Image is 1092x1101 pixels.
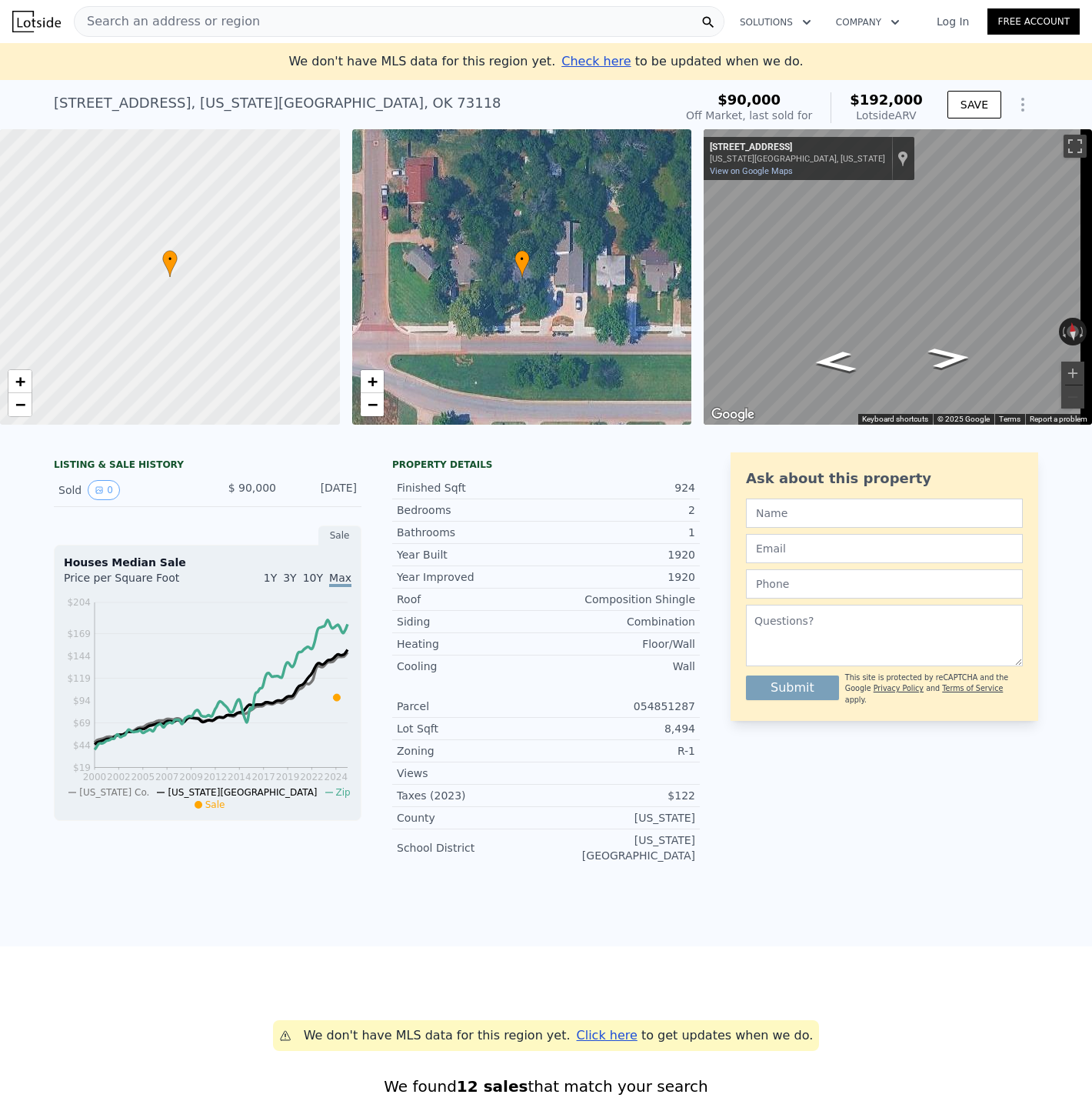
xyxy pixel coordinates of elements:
tspan: 2014 [228,772,251,782]
span: • [162,252,178,266]
div: Roof [397,592,546,607]
div: [STREET_ADDRESS] , [US_STATE][GEOGRAPHIC_DATA] , OK 73118 [54,92,501,114]
div: This site is protected by reCAPTCHA and the Google and apply. [845,672,1023,706]
div: Siding [397,614,546,629]
div: • [162,250,178,277]
div: Lotside ARV [850,108,923,123]
img: Lotside [12,11,61,32]
button: Solutions [727,8,824,36]
a: Zoom out [361,393,384,416]
tspan: $169 [67,629,91,639]
img: Google [707,405,758,425]
div: 924 [546,480,695,495]
button: Submit [746,676,839,700]
tspan: $44 [73,740,91,751]
input: Name [746,499,1023,528]
a: Privacy Policy [874,684,924,692]
path: Go East, NW 36th St [910,342,989,374]
div: Houses Median Sale [64,555,351,570]
span: − [367,395,377,414]
div: Wall [546,659,695,674]
div: We don't have MLS data for this region yet. [304,1026,571,1045]
a: Terms (opens in new tab) [999,415,1020,423]
tspan: 2002 [107,772,131,782]
div: Year Built [397,547,546,562]
tspan: 2019 [276,772,300,782]
div: Finished Sqft [397,480,546,495]
button: SAVE [947,91,1001,118]
span: 1Y [264,572,277,584]
div: School District [397,840,546,856]
div: 1 [546,525,695,540]
button: Keyboard shortcuts [862,414,928,425]
div: Cooling [397,659,546,674]
span: [US_STATE] Co. [79,787,149,798]
div: LISTING & SALE HISTORY [54,459,361,474]
div: 8,494 [546,721,695,736]
div: Heating [397,636,546,652]
a: Terms of Service [942,684,1003,692]
span: 10Y [303,572,323,584]
div: • [514,250,530,277]
span: Search an address or region [75,12,260,31]
tspan: $119 [67,673,91,684]
div: Floor/Wall [546,636,695,652]
tspan: $19 [73,762,91,773]
input: Email [746,534,1023,563]
div: 1920 [546,569,695,585]
div: 1920 [546,547,695,562]
tspan: 2017 [251,772,275,782]
a: Free Account [987,8,1080,35]
span: + [367,372,377,391]
tspan: 2007 [155,772,179,782]
tspan: 2022 [300,772,324,782]
div: $122 [546,788,695,803]
a: Zoom in [361,370,384,393]
a: Show location on map [897,150,908,167]
button: Zoom out [1061,385,1084,409]
div: We found that match your search [54,1076,1038,1097]
path: Go West, NW 36th St [795,346,874,378]
span: $192,000 [850,92,923,108]
div: Off Market, last sold for [686,108,812,123]
a: Report a problem [1030,415,1087,423]
div: [DATE] [288,480,357,500]
div: County [397,810,546,826]
div: Sale [318,525,361,545]
div: Price per Square Foot [64,570,208,595]
div: Parcel [397,699,546,714]
div: Zoning [397,743,546,759]
span: Sale [205,799,225,810]
span: + [15,372,25,391]
div: Views [397,766,546,781]
div: [US_STATE][GEOGRAPHIC_DATA], [US_STATE] [710,154,885,164]
tspan: $69 [73,718,91,729]
tspan: 2012 [204,772,228,782]
span: $ 90,000 [228,482,276,494]
button: Rotate clockwise [1079,318,1087,345]
div: Property details [392,459,700,471]
span: − [15,395,25,414]
div: R-1 [546,743,695,759]
span: Zip [336,787,351,798]
a: Zoom out [8,393,32,416]
span: Max [329,572,351,587]
a: Open this area in Google Maps (opens a new window) [707,405,758,425]
div: 054851287 [546,699,695,714]
tspan: $204 [67,597,91,608]
div: 2 [546,502,695,518]
span: • [514,252,530,266]
span: 3Y [283,572,296,584]
div: Taxes (2023) [397,788,546,803]
span: $90,000 [717,92,781,108]
div: Year Improved [397,569,546,585]
span: Click here [577,1028,638,1043]
tspan: 2024 [325,772,348,782]
span: Check here [561,54,631,68]
div: [US_STATE][GEOGRAPHIC_DATA] [546,832,695,863]
strong: 12 sales [457,1077,528,1096]
button: Company [824,8,912,36]
input: Phone [746,569,1023,599]
span: © 2025 Google [937,415,990,423]
div: Bedrooms [397,502,546,518]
